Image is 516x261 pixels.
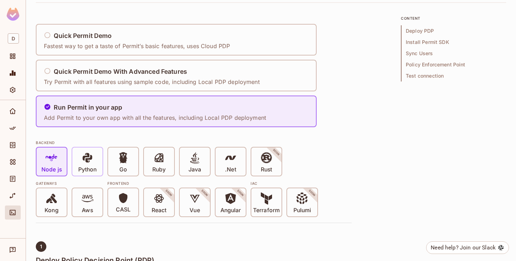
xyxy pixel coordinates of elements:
[155,180,183,207] span: SOON
[261,166,272,173] p: Rust
[119,166,127,173] p: Go
[263,139,290,166] span: SOON
[401,37,506,48] span: Install Permit SDK
[401,15,506,21] p: content
[5,205,21,220] div: Connect
[82,207,93,214] p: Aws
[225,166,236,173] p: .Net
[5,49,21,63] div: Projects
[5,121,21,135] div: Policy
[8,33,19,44] span: D
[190,207,200,214] p: Vue
[401,25,506,37] span: Deploy PDP
[5,66,21,80] div: Monitoring
[5,83,21,97] div: Settings
[298,180,326,207] span: SOON
[5,243,21,257] div: Help & Updates
[401,70,506,81] span: Test connection
[401,48,506,59] span: Sync Users
[36,181,103,186] div: Gateways
[7,8,19,21] img: SReyMgAAAABJRU5ErkJggg==
[54,32,112,39] h5: Quick Permit Demo
[251,181,318,186] div: IAC
[41,166,62,173] p: Node js
[5,31,21,46] div: Workspace: drund
[36,140,352,145] div: BACKEND
[431,243,496,252] div: Need help? Join our Slack
[152,166,166,173] p: Ruby
[401,59,506,70] span: Policy Enforcement Point
[188,166,201,173] p: Java
[293,207,311,214] p: Pulumi
[107,181,246,186] div: Frontend
[78,166,97,173] p: Python
[45,207,58,214] p: Kong
[116,206,131,213] p: CASL
[220,207,241,214] p: Angular
[44,114,266,122] p: Add Permit to your own app with all the features, including Local PDP deployment
[5,138,21,152] div: Directory
[54,68,187,75] h5: Quick Permit Demo With Advanced Features
[152,207,166,214] p: React
[191,180,218,207] span: SOON
[5,189,21,203] div: URL Mapping
[227,180,254,207] span: SOON
[253,207,280,214] p: Terraform
[5,172,21,186] div: Audit Log
[44,78,260,86] p: Try Permit with all features using sample code, including Local PDP deployment
[5,104,21,118] div: Home
[54,104,122,111] h5: Run Permit in your app
[40,244,42,249] span: 1
[44,42,230,50] p: Fastest way to get a taste of Permit’s basic features, uses Cloud PDP
[5,155,21,169] div: Elements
